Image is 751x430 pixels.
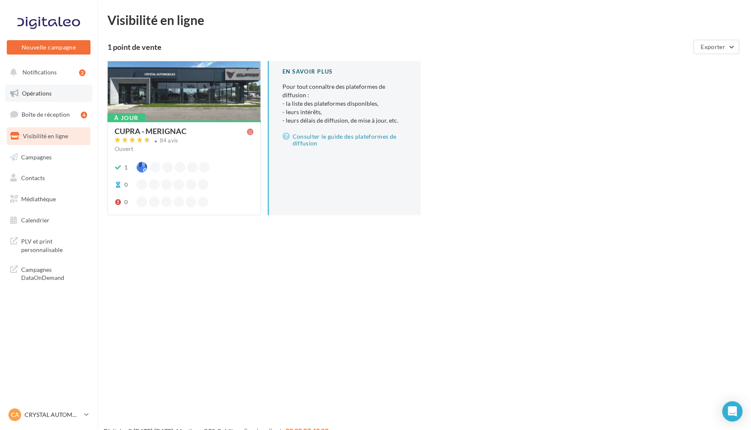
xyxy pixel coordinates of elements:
[124,181,128,189] div: 0
[21,264,87,282] span: Campagnes DataOnDemand
[107,113,145,123] div: À jour
[115,136,254,146] a: 84 avis
[722,401,743,422] div: Open Intercom Messenger
[22,90,52,97] span: Opérations
[115,145,133,152] span: Ouvert
[21,153,52,160] span: Campagnes
[5,85,92,102] a: Opérations
[81,112,87,118] div: 4
[23,132,68,140] span: Visibilité en ligne
[79,69,85,76] div: 2
[25,411,81,419] p: CRYSTAL AUTOMOBILES
[701,43,725,50] span: Exporter
[5,148,92,166] a: Campagnes
[282,108,408,116] li: - leurs intérêts,
[282,68,408,76] div: En savoir plus
[21,174,45,181] span: Contacts
[124,163,128,172] div: 1
[7,40,90,55] button: Nouvelle campagne
[21,195,56,203] span: Médiathèque
[22,68,57,76] span: Notifications
[282,99,408,108] li: - la liste des plateformes disponibles,
[21,216,49,224] span: Calendrier
[124,198,128,206] div: 0
[5,105,92,123] a: Boîte de réception4
[282,82,408,125] p: Pour tout connaître des plateformes de diffusion :
[107,14,741,26] div: Visibilité en ligne
[107,43,690,51] div: 1 point de vente
[5,211,92,229] a: Calendrier
[21,236,87,254] span: PLV et print personnalisable
[5,63,89,81] button: Notifications 2
[115,127,186,135] div: CUPRA - MERIGNAC
[5,127,92,145] a: Visibilité en ligne
[5,169,92,187] a: Contacts
[7,407,90,423] a: CA CRYSTAL AUTOMOBILES
[160,138,178,143] div: 84 avis
[5,190,92,208] a: Médiathèque
[5,260,92,285] a: Campagnes DataOnDemand
[693,40,739,54] button: Exporter
[11,411,19,419] span: CA
[282,131,408,148] a: Consulter le guide des plateformes de diffusion
[5,232,92,257] a: PLV et print personnalisable
[282,116,408,125] li: - leurs délais de diffusion, de mise à jour, etc.
[22,111,70,118] span: Boîte de réception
